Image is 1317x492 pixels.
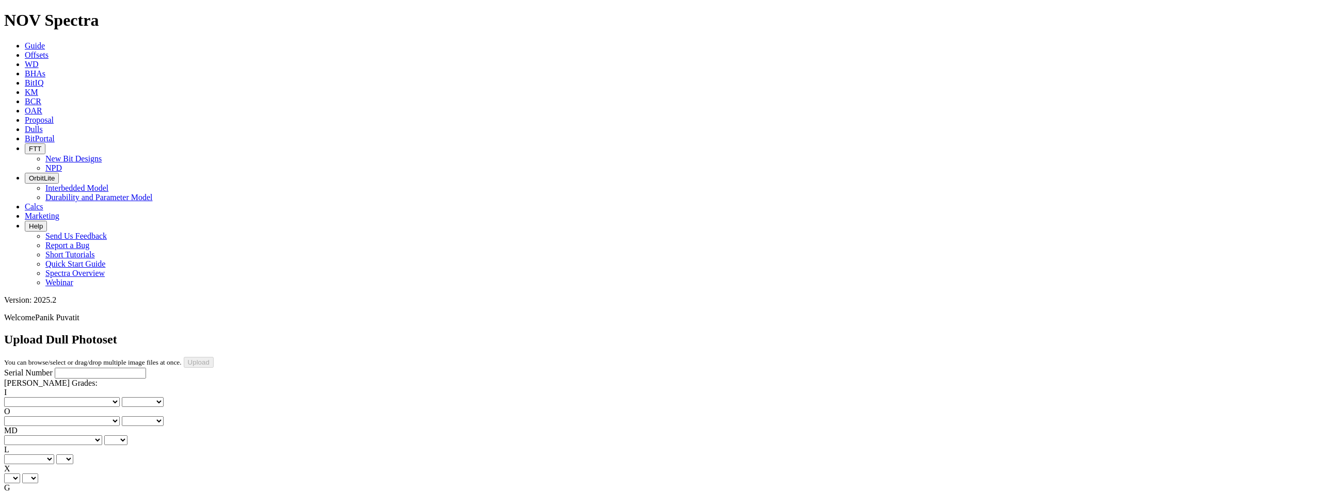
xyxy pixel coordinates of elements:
[25,60,39,69] a: WD
[45,250,95,259] a: Short Tutorials
[4,368,53,377] label: Serial Number
[45,184,108,192] a: Interbedded Model
[4,358,182,366] small: You can browse/select or drag/drop multiple image files at once.
[45,278,73,287] a: Webinar
[25,41,45,50] a: Guide
[25,211,59,220] a: Marketing
[4,313,1313,322] p: Welcome
[25,88,38,96] a: KM
[4,333,1313,347] h2: Upload Dull Photoset
[4,296,1313,305] div: Version: 2025.2
[29,174,55,182] span: OrbitLite
[4,379,1313,388] div: [PERSON_NAME] Grades:
[25,51,49,59] a: Offsets
[25,221,47,232] button: Help
[4,407,10,416] label: O
[25,97,41,106] a: BCR
[4,11,1313,30] h1: NOV Spectra
[45,269,105,277] a: Spectra Overview
[25,106,42,115] a: OAR
[29,145,41,153] span: FTT
[45,154,102,163] a: New Bit Designs
[25,143,45,154] button: FTT
[4,483,10,492] label: G
[25,78,43,87] a: BitIQ
[29,222,43,230] span: Help
[45,241,89,250] a: Report a Bug
[4,445,9,454] label: L
[4,388,7,397] label: I
[45,232,107,240] a: Send Us Feedback
[25,125,43,134] a: Dulls
[45,163,62,172] a: NPD
[25,69,45,78] a: BHAs
[4,426,18,435] label: MD
[25,134,55,143] a: BitPortal
[35,313,79,322] span: Panik Puvatit
[184,357,214,368] input: Upload
[25,116,54,124] a: Proposal
[4,464,10,473] label: X
[25,173,59,184] button: OrbitLite
[25,202,43,211] a: Calcs
[45,259,105,268] a: Quick Start Guide
[45,193,153,202] a: Durability and Parameter Model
